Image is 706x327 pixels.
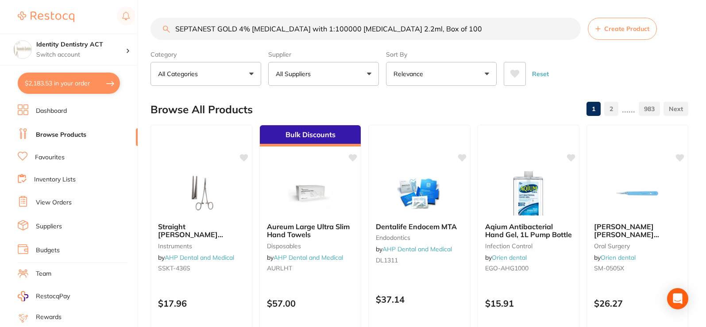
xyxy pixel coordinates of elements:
[18,291,28,301] img: RestocqPay
[267,242,354,250] small: disposables
[376,223,463,231] b: Dentalife Endocem MTA
[18,12,74,22] img: Restocq Logo
[274,254,343,262] a: AHP Dental and Medical
[588,18,657,40] button: Create Product
[267,298,354,308] p: $57.00
[150,50,261,58] label: Category
[386,50,497,58] label: Sort By
[604,100,618,118] a: 2
[158,222,242,255] span: Straight [PERSON_NAME] Mosquito Forceps 12cm - SSKT436S
[260,125,361,146] div: Bulk Discounts
[485,242,572,250] small: infection control
[267,222,350,239] span: Aureum Large Ultra Slim Hand Towels
[268,62,379,86] button: All Suppliers
[639,100,660,118] a: 983
[268,50,379,58] label: Supplier
[267,264,292,272] span: AURLHT
[150,18,581,40] input: Search Products
[36,222,62,231] a: Suppliers
[276,69,314,78] p: All Suppliers
[390,171,448,215] img: Dentalife Endocem MTA
[282,171,339,215] img: Aureum Large Ultra Slim Hand Towels
[150,104,253,116] h2: Browse All Products
[622,104,635,114] p: ......
[36,198,72,207] a: View Orders
[34,175,76,184] a: Inventory Lists
[36,50,126,59] p: Switch account
[36,313,62,322] a: Rewards
[36,107,67,115] a: Dashboard
[376,245,452,253] span: by
[594,264,624,272] span: SM-0505X
[376,256,398,264] span: DL1311
[18,291,70,301] a: RestocqPay
[158,298,245,308] p: $17.96
[586,100,601,118] a: 1
[594,223,681,239] b: Swann Morton Disposable Scalpels No. 15, Box of 10
[376,294,463,304] p: $37.14
[394,69,427,78] p: Relevance
[376,234,463,241] small: endodontics
[158,254,234,262] span: by
[485,223,572,239] b: Aqium Antibacterial Hand Gel, 1L Pump Bottle
[601,254,636,262] a: Orien dental
[529,62,552,86] button: Reset
[594,222,674,255] span: [PERSON_NAME] [PERSON_NAME] Disposable Scalpels No. 15, Box of 10
[667,288,688,309] div: Open Intercom Messenger
[36,269,51,278] a: Team
[604,25,649,32] span: Create Product
[173,171,230,215] img: Straight Halstead Mosquito Forceps 12cm - SSKT436S
[36,292,70,301] span: RestocqPay
[492,254,527,262] a: Orien dental
[14,41,31,58] img: Identity Dentistry ACT
[150,62,261,86] button: All Categories
[158,264,190,272] span: SSKT-436S
[500,171,557,215] img: Aqium Antibacterial Hand Gel, 1L Pump Bottle
[158,223,245,239] b: Straight Halstead Mosquito Forceps 12cm - SSKT436S
[158,69,201,78] p: All Categories
[267,254,343,262] span: by
[267,223,354,239] b: Aureum Large Ultra Slim Hand Towels
[165,254,234,262] a: AHP Dental and Medical
[18,73,120,94] button: $2,183.53 in your order
[158,242,245,250] small: instruments
[594,254,636,262] span: by
[36,246,60,255] a: Budgets
[609,171,666,215] img: Swann Morton Disposable Scalpels No. 15, Box of 10
[36,40,126,49] h4: Identity Dentistry ACT
[36,131,86,139] a: Browse Products
[18,7,74,27] a: Restocq Logo
[485,254,527,262] span: by
[594,298,681,308] p: $26.27
[386,62,497,86] button: Relevance
[35,153,65,162] a: Favourites
[485,264,529,272] span: EGO-AHG1000
[485,298,572,308] p: $15.91
[376,222,457,231] span: Dentalife Endocem MTA
[594,242,681,250] small: oral surgery
[485,222,572,239] span: Aqium Antibacterial Hand Gel, 1L Pump Bottle
[382,245,452,253] a: AHP Dental and Medical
